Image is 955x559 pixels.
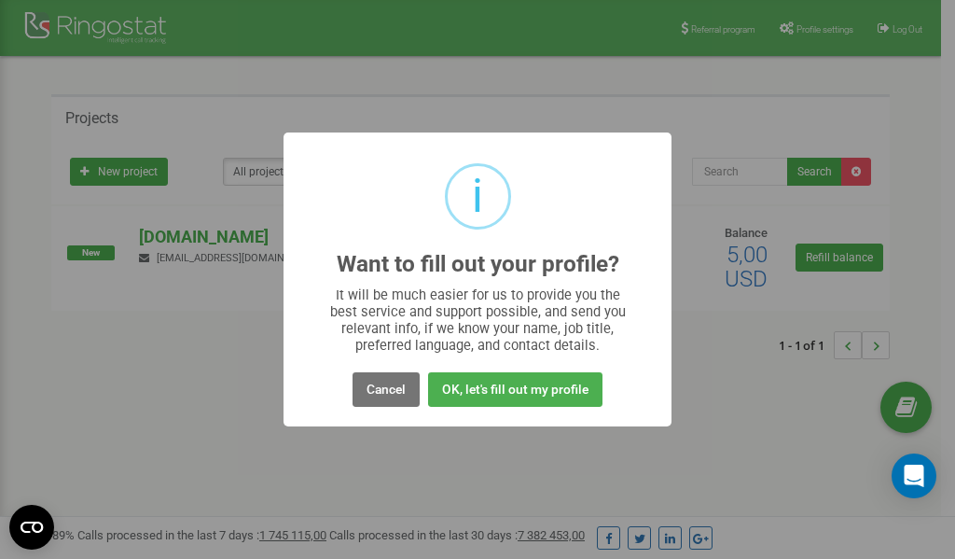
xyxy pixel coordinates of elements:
button: Cancel [353,372,420,407]
h2: Want to fill out your profile? [337,252,619,277]
div: Open Intercom Messenger [892,454,936,498]
div: i [472,166,483,227]
button: Open CMP widget [9,505,54,550]
button: OK, let's fill out my profile [428,372,602,407]
div: It will be much easier for us to provide you the best service and support possible, and send you ... [321,286,635,354]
